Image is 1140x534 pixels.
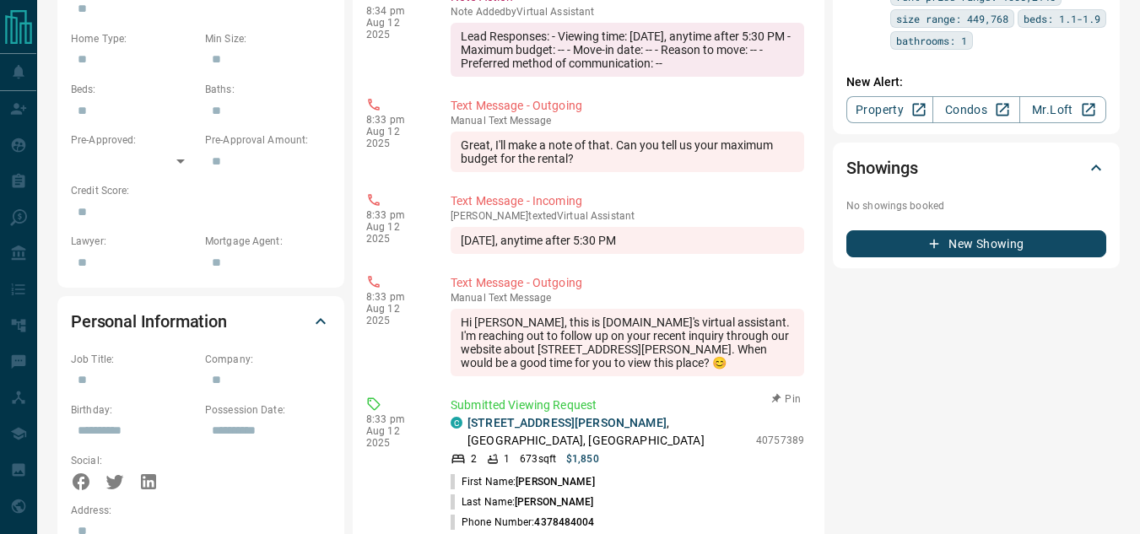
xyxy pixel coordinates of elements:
[762,391,811,407] button: Pin
[520,451,556,467] p: 673 sqft
[205,82,331,97] p: Baths:
[1019,96,1106,123] a: Mr.Loft
[471,451,477,467] p: 2
[451,292,486,304] span: manual
[451,396,804,414] p: Submitted Viewing Request
[366,5,425,17] p: 8:34 pm
[451,192,804,210] p: Text Message - Incoming
[534,516,594,528] span: 4378484004
[467,414,748,450] p: , [GEOGRAPHIC_DATA], [GEOGRAPHIC_DATA]
[71,183,331,198] p: Credit Score:
[71,352,197,367] p: Job Title:
[756,433,804,448] p: 40757389
[451,494,594,510] p: Last Name:
[71,301,331,342] div: Personal Information
[566,451,599,467] p: $1,850
[366,114,425,126] p: 8:33 pm
[515,496,593,508] span: [PERSON_NAME]
[71,402,197,418] p: Birthday:
[846,198,1106,213] p: No showings booked
[451,417,462,429] div: condos.ca
[71,234,197,249] p: Lawyer:
[205,402,331,418] p: Possession Date:
[205,352,331,367] p: Company:
[846,96,933,123] a: Property
[451,515,595,530] p: Phone Number:
[846,73,1106,91] p: New Alert:
[71,503,331,518] p: Address:
[451,97,804,115] p: Text Message - Outgoing
[516,476,594,488] span: [PERSON_NAME]
[846,230,1106,257] button: New Showing
[1024,10,1100,27] span: beds: 1.1-1.9
[205,31,331,46] p: Min Size:
[71,82,197,97] p: Beds:
[932,96,1019,123] a: Condos
[451,6,804,18] p: Note Added by Virtual Assistant
[451,210,804,222] p: [PERSON_NAME] texted Virtual Assistant
[71,308,227,335] h2: Personal Information
[451,274,804,292] p: Text Message - Outgoing
[71,31,197,46] p: Home Type:
[366,303,425,326] p: Aug 12 2025
[451,227,804,254] div: [DATE], anytime after 5:30 PM
[451,474,595,489] p: First Name:
[366,17,425,40] p: Aug 12 2025
[504,451,510,467] p: 1
[451,115,804,127] p: Text Message
[451,23,804,77] div: Lead Responses: - Viewing time: [DATE], anytime after 5:30 PM - Maximum budget: -- - Move-in date...
[846,154,918,181] h2: Showings
[366,221,425,245] p: Aug 12 2025
[451,115,486,127] span: manual
[366,425,425,449] p: Aug 12 2025
[896,10,1008,27] span: size range: 449,768
[205,132,331,148] p: Pre-Approval Amount:
[71,453,197,468] p: Social:
[451,132,804,172] div: Great, I'll make a note of that. Can you tell us your maximum budget for the rental?
[205,234,331,249] p: Mortgage Agent:
[451,309,804,376] div: Hi [PERSON_NAME], this is [DOMAIN_NAME]'s virtual assistant. I'm reaching out to follow up on you...
[451,292,804,304] p: Text Message
[366,126,425,149] p: Aug 12 2025
[366,291,425,303] p: 8:33 pm
[467,416,667,429] a: [STREET_ADDRESS][PERSON_NAME]
[71,132,197,148] p: Pre-Approved:
[366,209,425,221] p: 8:33 pm
[896,32,967,49] span: bathrooms: 1
[366,413,425,425] p: 8:33 pm
[846,148,1106,188] div: Showings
